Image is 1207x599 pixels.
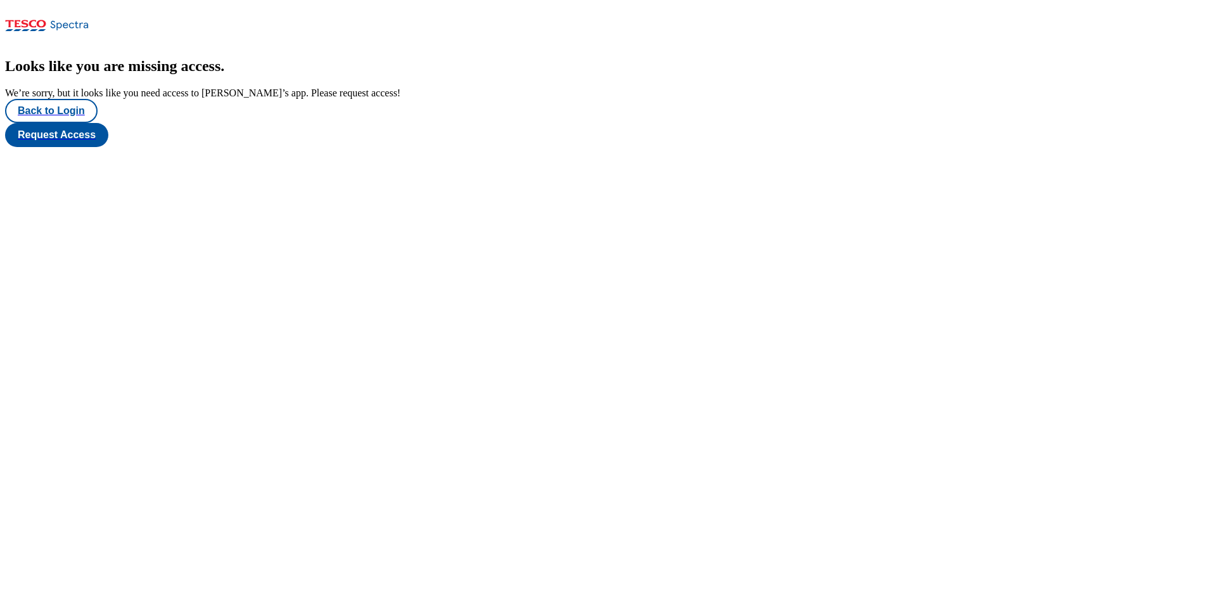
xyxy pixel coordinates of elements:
div: We’re sorry, but it looks like you need access to [PERSON_NAME]’s app. Please request access! [5,87,1202,99]
a: Back to Login [5,99,1202,123]
button: Request Access [5,123,108,147]
button: Back to Login [5,99,98,123]
a: Request Access [5,123,1202,147]
span: . [220,58,224,74]
h2: Looks like you are missing access [5,58,1202,75]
